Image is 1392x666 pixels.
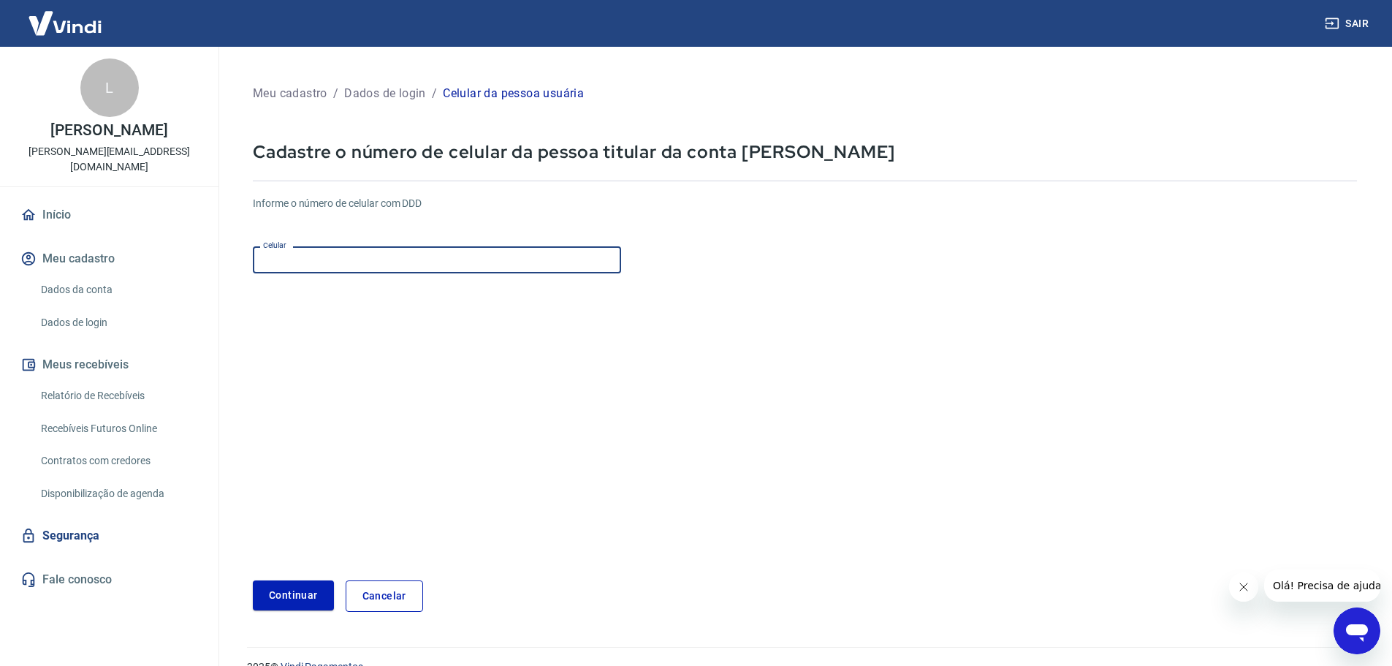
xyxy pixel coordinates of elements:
iframe: Button to launch messaging window [1334,608,1380,654]
button: Continuar [253,580,334,610]
a: Início [18,199,201,231]
p: / [432,85,437,102]
p: Meu cadastro [253,85,327,102]
a: Disponibilização de agenda [35,479,201,509]
p: Dados de login [344,85,426,102]
h6: Informe o número de celular com DDD [253,196,1357,211]
p: [PERSON_NAME] [50,123,167,138]
p: Celular da pessoa usuária [443,85,584,102]
iframe: Close message [1229,572,1258,602]
p: / [333,85,338,102]
a: Recebíveis Futuros Online [35,414,201,444]
iframe: Message from company [1264,569,1380,602]
a: Cancelar [346,580,423,612]
a: Contratos com credores [35,446,201,476]
a: Dados da conta [35,275,201,305]
p: [PERSON_NAME][EMAIL_ADDRESS][DOMAIN_NAME] [12,144,207,175]
p: Cadastre o número de celular da pessoa titular da conta [PERSON_NAME] [253,140,1357,163]
button: Meu cadastro [18,243,201,275]
button: Meus recebíveis [18,349,201,381]
a: Relatório de Recebíveis [35,381,201,411]
label: Celular [263,240,286,251]
button: Sair [1322,10,1374,37]
a: Segurança [18,520,201,552]
a: Fale conosco [18,564,201,596]
a: Dados de login [35,308,201,338]
div: L [80,58,139,117]
img: Vindi [18,1,113,45]
span: Olá! Precisa de ajuda? [9,10,123,22]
